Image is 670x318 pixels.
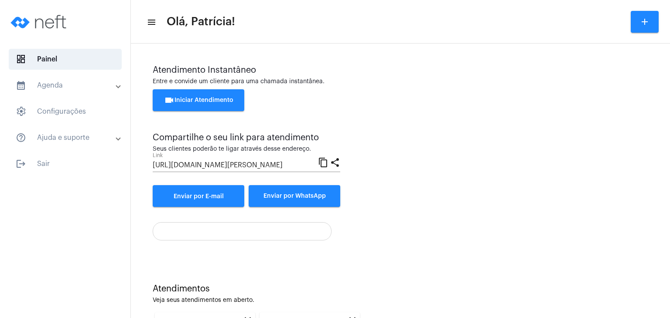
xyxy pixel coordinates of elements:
div: Atendimento Instantâneo [153,65,648,75]
mat-icon: add [639,17,650,27]
span: sidenav icon [16,54,26,64]
img: logo-neft-novo-2.png [7,4,72,39]
span: Configurações [9,101,122,122]
mat-expansion-panel-header: sidenav iconAjuda e suporte [5,127,130,148]
mat-icon: sidenav icon [147,17,155,27]
mat-icon: videocam [164,95,174,105]
div: Seus clientes poderão te ligar através desse endereço. [153,146,340,152]
a: Enviar por E-mail [153,185,244,207]
mat-panel-title: Agenda [16,80,116,91]
mat-icon: share [330,157,340,167]
mat-icon: content_copy [318,157,328,167]
mat-icon: sidenav icon [16,80,26,91]
div: Entre e convide um cliente para uma chamada instantânea. [153,78,648,85]
mat-icon: sidenav icon [16,159,26,169]
button: Enviar por WhatsApp [249,185,340,207]
mat-panel-title: Ajuda e suporte [16,132,116,143]
span: Enviar por E-mail [174,193,224,200]
mat-expansion-panel-header: sidenav iconAgenda [5,75,130,96]
span: Olá, Patrícia! [167,15,235,29]
div: Compartilhe o seu link para atendimento [153,133,340,142]
span: sidenav icon [16,106,26,117]
span: Iniciar Atendimento [164,97,233,103]
mat-icon: sidenav icon [16,132,26,143]
div: Atendimentos [153,284,648,294]
div: Veja seus atendimentos em aberto. [153,297,648,304]
span: Enviar por WhatsApp [263,193,326,199]
span: Sair [9,153,122,174]
button: Iniciar Atendimento [153,89,244,111]
span: Painel [9,49,122,70]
